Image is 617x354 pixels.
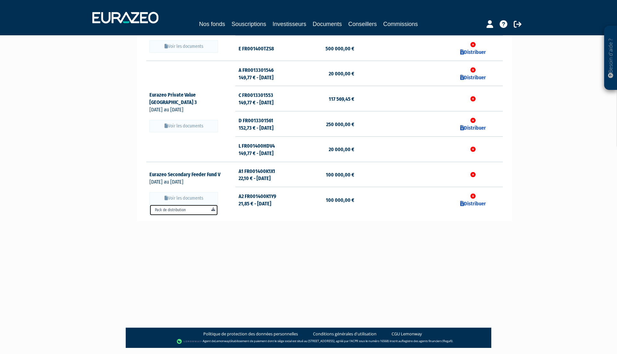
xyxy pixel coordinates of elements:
td: 20 000,00 € [295,61,354,86]
a: Eurazeo Private Value [GEOGRAPHIC_DATA] 3 [149,92,203,105]
td: A FR0013301546 149,77 € - [DATE] [235,61,295,86]
a: Distribuer [460,201,486,207]
a: Conditions générales d'utilisation [313,331,376,337]
a: Distribuer [460,125,486,131]
img: 1732889491-logotype_eurazeo_blanc_rvb.png [92,12,158,23]
button: Voir les documents [149,40,218,53]
a: Registre des agents financiers (Regafi) [402,339,452,343]
a: Documents [313,20,342,29]
td: 20 000,00 € [295,136,354,162]
td: 100 000,00 € [295,187,354,212]
a: CGU Lemonway [392,331,422,337]
td: C FR0013301553 149,77 € - [DATE] [235,86,295,111]
span: [DATE] au [DATE] [149,179,183,185]
td: L FR001400HDV4 149,77 € - [DATE] [235,136,295,162]
td: A1 FR001400K1X1 22,10 € - [DATE] [235,162,295,187]
a: Distribuer [460,49,486,55]
td: 500 000,00 € [295,36,354,61]
td: 100 000,00 € [295,162,354,187]
a: Nos fonds [199,20,225,29]
td: D FR0013301561 152,73 € - [DATE] [235,111,295,137]
a: Commissions [383,20,418,29]
a: Politique de protection des données personnelles [203,331,298,337]
td: 117 569,45 € [295,86,354,111]
button: Voir les documents [149,192,218,204]
button: Voir les documents [149,120,218,132]
td: A2 FR001400K1Y9 21,85 € - [DATE] [235,187,295,212]
a: Souscriptions [232,20,266,29]
a: Conseillers [348,20,377,29]
a: Eurazeo Secondary Feeder Fund V [149,171,226,177]
img: logo-lemonway.png [177,338,201,345]
p: Besoin d'aide ? [607,29,614,87]
a: Distribuer [460,74,486,81]
td: E FR001400TZS8 [235,36,295,61]
a: Investisseurs [273,20,306,29]
a: Lemonway [215,339,230,343]
span: [DATE] au [DATE] [149,107,183,113]
td: 250 000,00 € [295,111,354,137]
a: Pack de distribution [149,204,218,216]
div: - Agent de (établissement de paiement dont le siège social est situé au [STREET_ADDRESS], agréé p... [132,338,485,345]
